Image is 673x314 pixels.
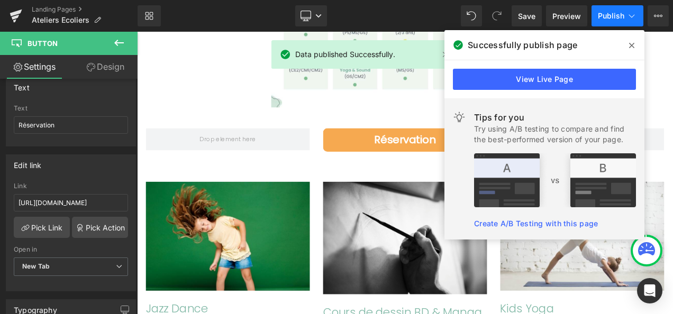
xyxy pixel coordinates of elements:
[72,217,128,238] a: Pick Action
[14,155,42,170] div: Edit link
[552,11,581,22] span: Preview
[474,153,636,207] img: tip.png
[222,115,418,143] a: Réservation
[461,5,482,26] button: Undo
[14,182,128,190] div: Link
[14,217,70,238] a: Pick Link
[295,49,395,60] span: Data published Successfully.
[453,111,466,124] img: light.svg
[598,12,624,20] span: Publish
[283,120,357,137] span: Réservation
[14,246,128,253] div: Open in
[71,55,140,79] a: Design
[22,262,50,270] b: New Tab
[468,39,577,51] span: Successfully publish page
[14,194,128,211] input: https://your-shop.myshopify.com
[138,5,161,26] a: New Library
[518,11,535,22] span: Save
[14,105,128,112] div: Text
[32,16,89,24] span: Ateliers Ecoliers
[453,69,636,90] a: View Live Page
[474,219,598,228] a: Create A/B Testing with this page
[28,39,58,48] span: Button
[474,111,636,124] div: Tips for you
[14,77,30,92] div: Text
[486,5,507,26] button: Redo
[32,5,138,14] a: Landing Pages
[648,5,669,26] button: More
[637,278,662,303] div: Open Intercom Messenger
[474,124,636,145] div: Try using A/B testing to compare and find the best-performed version of your page.
[546,5,587,26] a: Preview
[592,5,643,26] button: Publish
